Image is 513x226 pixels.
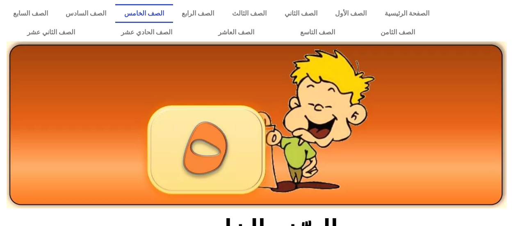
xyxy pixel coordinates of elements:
a: الصف الأول [326,4,376,23]
a: الصف الحادي عشر [98,23,195,42]
a: الصفحة الرئيسية [376,4,438,23]
a: الصف الثامن [358,23,438,42]
a: الصف الرابع [173,4,223,23]
a: الصف الثاني عشر [4,23,98,42]
a: الصف الثالث [223,4,276,23]
a: الصف الخامس [115,4,173,23]
a: الصف الثاني [276,4,326,23]
a: الصف السادس [57,4,116,23]
a: الصف العاشر [195,23,277,42]
a: الصف التاسع [277,23,358,42]
a: الصف السابع [4,4,57,23]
